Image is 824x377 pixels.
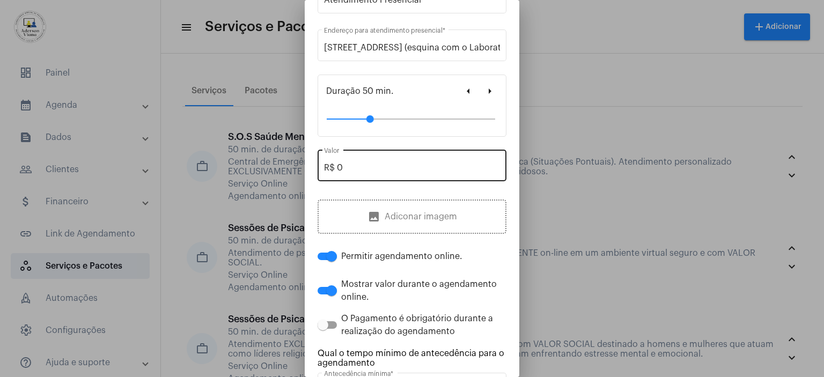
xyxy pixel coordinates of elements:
input: Valor [324,163,500,173]
mat-icon: arrow_right [483,85,496,98]
label: Duração 50 min. [326,80,394,102]
mat-icon: arrow_left [462,85,475,98]
mat-icon: image [367,210,380,223]
span: Adiconar imagem [367,210,457,223]
div: Qual o tempo mínimo de antecedência para o agendamento [318,349,506,368]
span: Permitir agendamento online. [341,252,462,261]
span: Mostrar valor durante o agendamento online. [341,280,497,301]
span: O Pagamento é obrigatório durante a realização do agendamento [341,314,493,336]
input: Rua: ... [324,43,500,53]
